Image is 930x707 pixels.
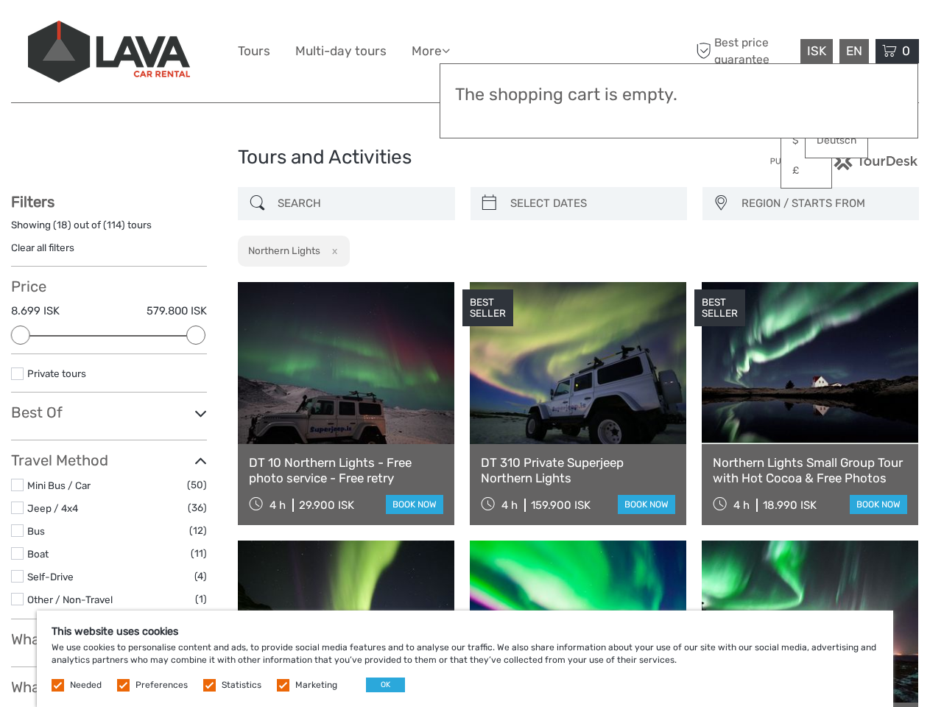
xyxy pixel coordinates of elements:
[11,193,54,211] strong: Filters
[850,495,907,514] a: book now
[270,499,286,512] span: 4 h
[900,43,912,58] span: 0
[11,678,207,696] h3: What do you want to do?
[248,245,320,256] h2: Northern Lights
[194,568,207,585] span: (4)
[763,499,817,512] div: 18.990 ISK
[531,499,591,512] div: 159.900 ISK
[839,39,869,63] div: EN
[11,218,207,241] div: Showing ( ) out of ( ) tours
[807,43,826,58] span: ISK
[501,499,518,512] span: 4 h
[618,495,675,514] a: book now
[27,502,78,514] a: Jeep / 4x4
[11,278,207,295] h3: Price
[189,522,207,539] span: (12)
[735,191,912,216] button: REGION / STARTS FROM
[28,21,190,82] img: 523-13fdf7b0-e410-4b32-8dc9-7907fc8d33f7_logo_big.jpg
[27,548,49,560] a: Boat
[694,289,745,326] div: BEST SELLER
[11,303,60,319] label: 8.699 ISK
[37,611,893,707] div: We use cookies to personalise content and ads, to provide social media features and to analyse ou...
[323,243,342,258] button: x
[238,146,692,169] h1: Tours and Activities
[781,127,831,154] a: $
[147,303,207,319] label: 579.800 ISK
[238,41,270,62] a: Tours
[27,367,86,379] a: Private tours
[52,625,878,638] h5: This website uses cookies
[27,571,74,583] a: Self-Drive
[107,218,121,232] label: 114
[191,545,207,562] span: (11)
[222,679,261,692] label: Statistics
[692,35,797,67] span: Best price guarantee
[70,679,102,692] label: Needed
[299,499,354,512] div: 29.900 ISK
[11,242,74,253] a: Clear all filters
[11,630,207,648] h3: What do you want to see?
[11,404,207,421] h3: Best Of
[481,455,675,485] a: DT 310 Private Superjeep Northern Lights
[366,678,405,692] button: OK
[412,41,450,62] a: More
[169,23,187,41] button: Open LiveChat chat widget
[11,451,207,469] h3: Travel Method
[272,191,447,217] input: SEARCH
[27,525,45,537] a: Bus
[462,289,513,326] div: BEST SELLER
[188,499,207,516] span: (36)
[295,679,337,692] label: Marketing
[504,191,680,217] input: SELECT DATES
[769,152,919,170] img: PurchaseViaTourDesk.png
[781,158,831,184] a: £
[21,26,166,38] p: We're away right now. Please check back later!
[295,41,387,62] a: Multi-day tours
[57,218,68,232] label: 18
[27,594,113,605] a: Other / Non-Travel
[713,455,907,485] a: Northern Lights Small Group Tour with Hot Cocoa & Free Photos
[135,679,188,692] label: Preferences
[455,85,903,105] h3: The shopping cart is empty.
[195,591,207,608] span: (1)
[806,127,867,154] a: Deutsch
[386,495,443,514] a: book now
[249,455,443,485] a: DT 10 Northern Lights - Free photo service - Free retry
[187,476,207,493] span: (50)
[733,499,750,512] span: 4 h
[27,479,91,491] a: Mini Bus / Car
